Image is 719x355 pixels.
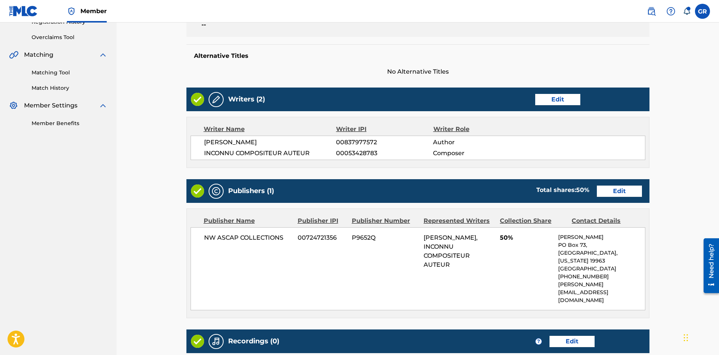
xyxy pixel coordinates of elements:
img: MLC Logo [9,6,38,17]
img: search [647,7,656,16]
img: help [666,7,675,16]
a: Overclaims Tool [32,33,107,41]
h5: Recordings (0) [228,337,279,346]
img: Top Rightsholder [67,7,76,16]
h5: Publishers (1) [228,187,274,195]
div: Contact Details [572,216,638,225]
div: User Menu [695,4,710,19]
span: Author [433,138,521,147]
span: NW ASCAP COLLECTIONS [204,233,292,242]
div: Writer Name [204,125,336,134]
span: Member [80,7,107,15]
img: expand [98,50,107,59]
span: Member Settings [24,101,77,110]
a: Edit [549,336,595,347]
div: Represented Writers [424,216,494,225]
iframe: Resource Center [698,236,719,296]
span: INCONNU COMPOSITEUR AUTEUR [204,149,336,158]
span: [PERSON_NAME], INCONNU COMPOSITEUR AUTEUR [424,234,478,268]
p: PO Box 73, [558,241,645,249]
p: [PERSON_NAME] [558,233,645,241]
p: [GEOGRAPHIC_DATA], [US_STATE] 19963 [558,249,645,265]
div: Publisher Name [204,216,292,225]
span: -- [201,20,312,29]
div: Writer Role [433,125,522,134]
a: Public Search [644,4,659,19]
div: Collection Share [500,216,566,225]
img: Valid [191,335,204,348]
div: Writer IPI [336,125,433,134]
img: Valid [191,184,204,198]
p: [GEOGRAPHIC_DATA] [558,265,645,273]
iframe: Chat Widget [681,319,719,355]
span: ? [536,338,542,344]
a: Member Benefits [32,119,107,127]
a: Match History [32,84,107,92]
a: Matching Tool [32,69,107,77]
img: Matching [9,50,18,59]
div: Publisher Number [352,216,418,225]
img: expand [98,101,107,110]
span: 00053428783 [336,149,433,158]
span: 00837977572 [336,138,433,147]
h5: Alternative Titles [194,52,642,60]
img: Recordings [212,337,221,346]
img: Valid [191,93,204,106]
div: Publisher IPI [298,216,346,225]
span: P9652Q [352,233,418,242]
span: [PERSON_NAME] [204,138,336,147]
span: Composer [433,149,521,158]
img: Member Settings [9,101,18,110]
p: [PERSON_NAME][EMAIL_ADDRESS][DOMAIN_NAME] [558,281,645,304]
span: 50 % [576,186,589,193]
span: No Alternative Titles [186,67,649,76]
div: Drag [684,326,688,349]
a: Edit [535,94,580,105]
span: 50% [500,233,553,242]
span: Matching [24,50,53,59]
div: Notifications [683,8,690,15]
img: Writers [212,95,221,104]
div: Total shares: [536,186,589,195]
span: 00724721356 [298,233,346,242]
h5: Writers (2) [228,95,265,104]
img: Publishers [212,187,221,196]
a: Edit [597,186,642,197]
div: Help [663,4,678,19]
p: [PHONE_NUMBER] [558,273,645,281]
